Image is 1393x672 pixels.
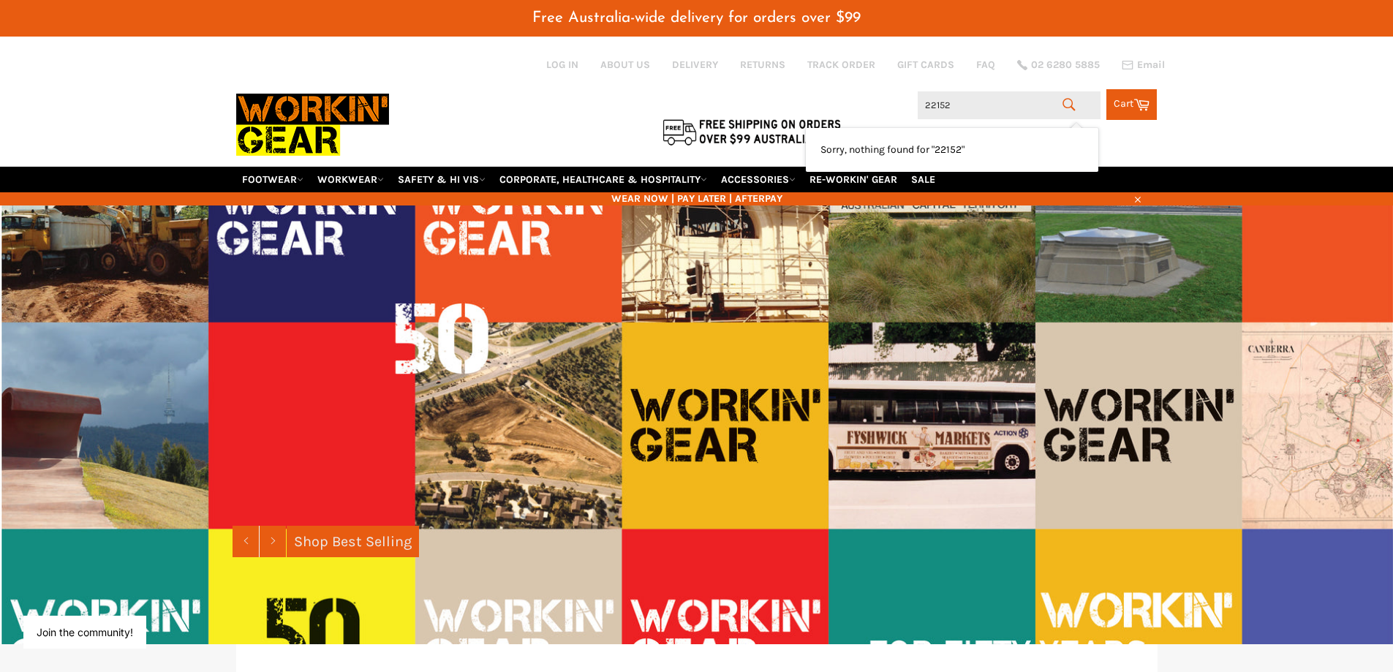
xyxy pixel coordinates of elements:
a: ACCESSORIES [715,167,801,192]
span: Email [1137,60,1165,70]
a: FOOTWEAR [236,167,309,192]
span: 02 6280 5885 [1031,60,1100,70]
button: Join the community! [37,626,133,638]
a: 02 6280 5885 [1017,60,1100,70]
a: WORKWEAR [312,167,390,192]
a: TRACK ORDER [807,58,875,72]
span: Free Australia-wide delivery for orders over $99 [532,10,861,26]
a: DELIVERY [672,58,718,72]
li: No Results [806,128,1098,171]
a: RE-WORKIN' GEAR [804,167,903,192]
input: Search [918,91,1101,119]
a: Shop Best Selling [287,526,419,557]
a: Log in [546,58,578,71]
a: ABOUT US [600,58,650,72]
img: Flat $9.95 shipping Australia wide [660,116,843,147]
span: Sorry, nothing found for "22152" [820,143,964,156]
a: CORPORATE, HEALTHCARE & HOSPITALITY [494,167,713,192]
a: Email [1122,59,1165,71]
img: Workin Gear leaders in Workwear, Safety Boots, PPE, Uniforms. Australia's No.1 in Workwear [236,83,389,166]
a: GIFT CARDS [897,58,954,72]
a: RETURNS [740,58,785,72]
span: WEAR NOW | PAY LATER | AFTERPAY [236,192,1158,205]
a: SAFETY & HI VIS [392,167,491,192]
a: Cart [1106,89,1157,120]
a: FAQ [976,58,995,72]
a: SALE [905,167,941,192]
